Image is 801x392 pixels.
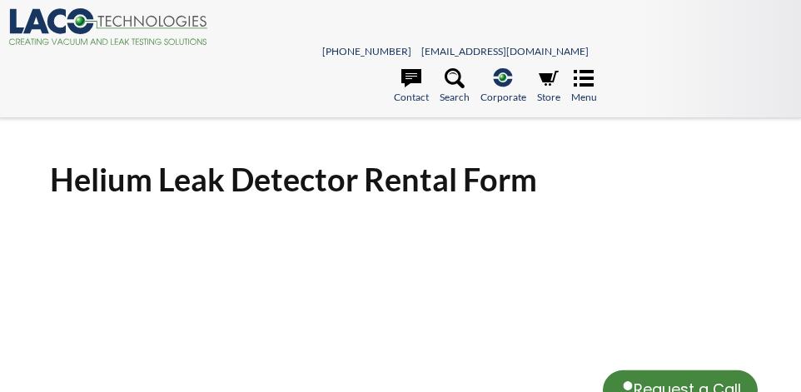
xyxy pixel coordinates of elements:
[537,68,560,105] a: Store
[322,45,411,57] a: [PHONE_NUMBER]
[440,68,470,105] a: Search
[421,45,589,57] a: [EMAIL_ADDRESS][DOMAIN_NAME]
[571,68,597,105] a: Menu
[50,159,751,200] h1: Helium Leak Detector Rental Form
[480,89,526,105] span: Corporate
[394,68,429,105] a: Contact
